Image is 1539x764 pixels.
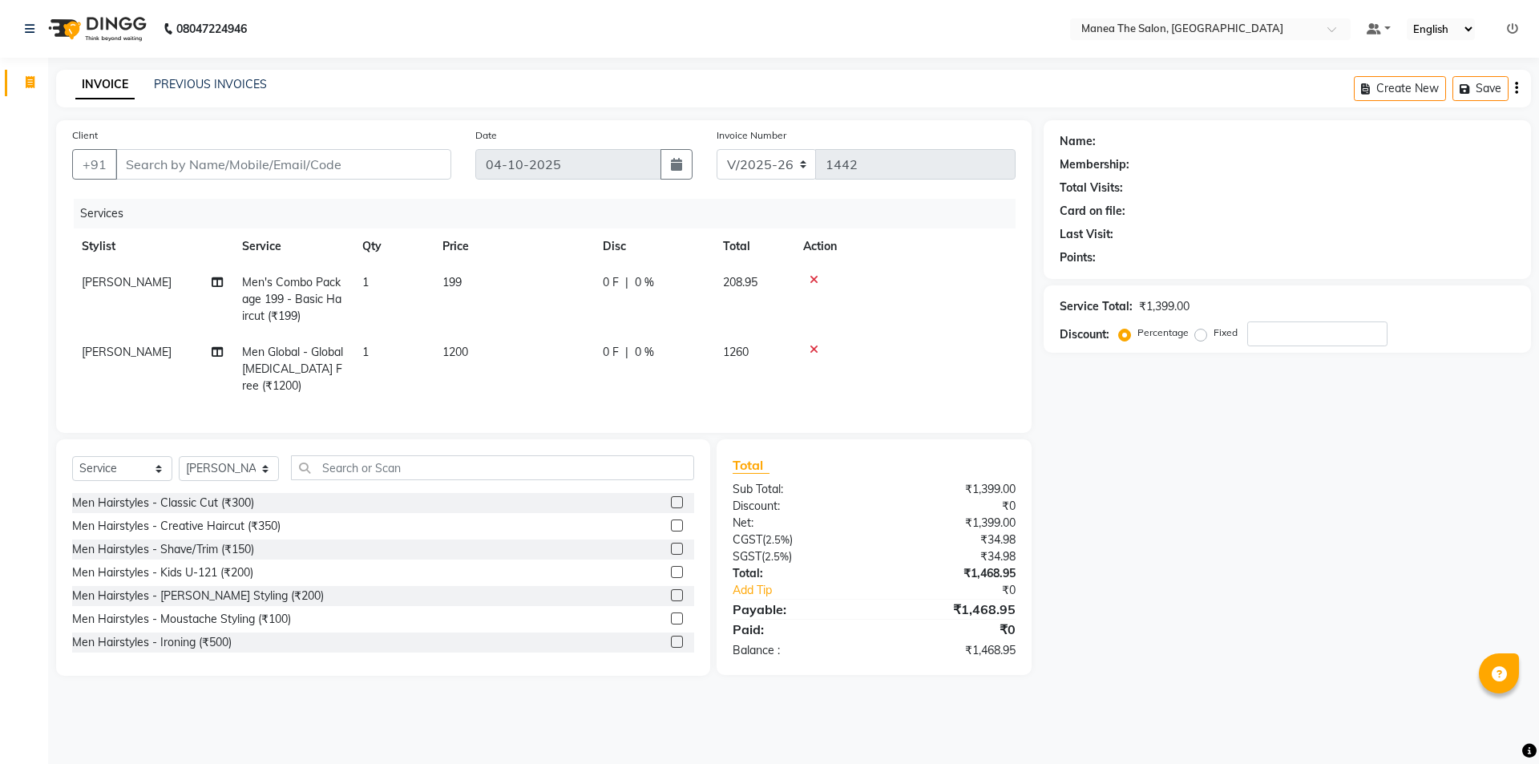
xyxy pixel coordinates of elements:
div: ₹1,399.00 [874,515,1027,532]
th: Service [232,228,353,265]
div: Men Hairstyles - Moustache Styling (₹100) [72,611,291,628]
div: ₹1,468.95 [874,565,1027,582]
th: Disc [593,228,713,265]
div: ₹1,468.95 [874,642,1027,659]
div: Points: [1060,249,1096,266]
div: Paid: [721,620,874,639]
input: Search by Name/Mobile/Email/Code [115,149,451,180]
label: Invoice Number [717,128,786,143]
div: Card on file: [1060,203,1125,220]
th: Action [794,228,1016,265]
div: ₹34.98 [874,548,1027,565]
span: 0 F [603,274,619,291]
div: Men Hairstyles - Shave/Trim (₹150) [72,541,254,558]
span: 2.5% [765,533,790,546]
div: Service Total: [1060,298,1133,315]
div: ₹0 [899,582,1027,599]
span: SGST [733,549,761,564]
img: logo [41,6,151,51]
span: Total [733,457,769,474]
div: ₹1,399.00 [874,481,1027,498]
th: Price [433,228,593,265]
label: Fixed [1214,325,1238,340]
div: ₹34.98 [874,532,1027,548]
span: 199 [442,275,462,289]
button: Create New [1354,76,1446,101]
div: Total Visits: [1060,180,1123,196]
iframe: chat widget [1472,700,1523,748]
button: Save [1452,76,1509,101]
div: ₹1,468.95 [874,600,1027,619]
div: ( ) [721,548,874,565]
div: Men Hairstyles - [PERSON_NAME] Styling (₹200) [72,588,324,604]
a: PREVIOUS INVOICES [154,77,267,91]
span: | [625,344,628,361]
div: ₹1,399.00 [1139,298,1190,315]
div: ₹0 [874,620,1027,639]
div: Men Hairstyles - Kids U-121 (₹200) [72,564,253,581]
label: Date [475,128,497,143]
div: Discount: [1060,326,1109,343]
span: 0 F [603,344,619,361]
span: Men's Combo Package 199 - Basic Haircut (₹199) [242,275,341,323]
span: 1 [362,345,369,359]
span: CGST [733,532,762,547]
span: 2.5% [765,550,789,563]
span: | [625,274,628,291]
div: Payable: [721,600,874,619]
div: Net: [721,515,874,532]
th: Stylist [72,228,232,265]
div: Men Hairstyles - Creative Haircut (₹350) [72,518,281,535]
span: 1260 [723,345,749,359]
div: Name: [1060,133,1096,150]
div: Total: [721,565,874,582]
div: Discount: [721,498,874,515]
span: 0 % [635,344,654,361]
span: 1 [362,275,369,289]
th: Total [713,228,794,265]
span: [PERSON_NAME] [82,275,172,289]
label: Client [72,128,98,143]
div: Balance : [721,642,874,659]
button: +91 [72,149,117,180]
div: ₹0 [874,498,1027,515]
span: 1200 [442,345,468,359]
input: Search or Scan [291,455,694,480]
div: Membership: [1060,156,1129,173]
span: 0 % [635,274,654,291]
div: Men Hairstyles - Ironing (₹500) [72,634,232,651]
span: Men Global - Global [MEDICAL_DATA] Free (₹1200) [242,345,343,393]
label: Percentage [1137,325,1189,340]
div: Sub Total: [721,481,874,498]
th: Qty [353,228,433,265]
div: Last Visit: [1060,226,1113,243]
span: 208.95 [723,275,757,289]
b: 08047224946 [176,6,247,51]
span: [PERSON_NAME] [82,345,172,359]
a: INVOICE [75,71,135,99]
div: ( ) [721,532,874,548]
a: Add Tip [721,582,899,599]
div: Services [74,199,1028,228]
div: Men Hairstyles - Classic Cut (₹300) [72,495,254,511]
